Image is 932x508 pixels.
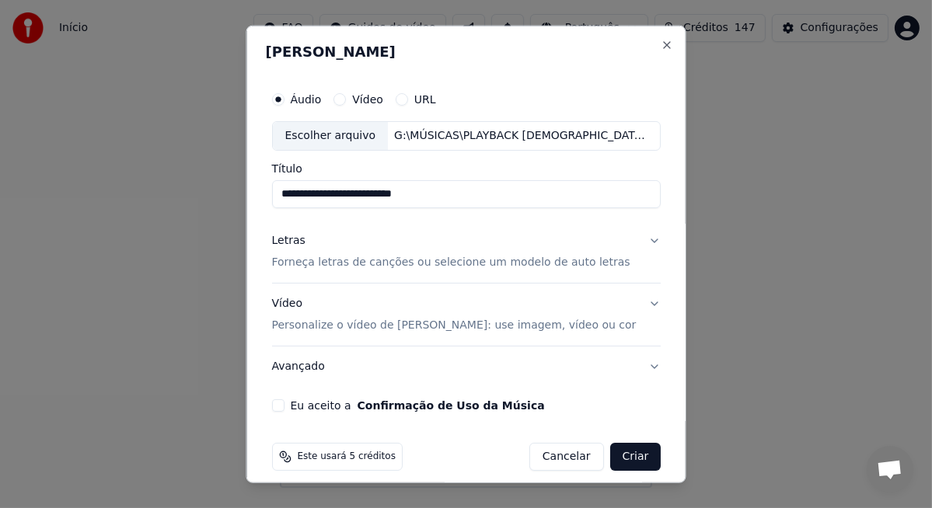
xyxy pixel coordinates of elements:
[265,45,667,59] h2: [PERSON_NAME]
[529,443,603,471] button: Cancelar
[352,94,383,105] label: Vídeo
[271,233,305,249] div: Letras
[271,163,661,174] label: Título
[388,128,652,144] div: G:\MÚSICAS\PLAYBACK [DEMOGRAPHIC_DATA]\[PERSON_NAME].mp3
[609,443,661,471] button: Criar
[290,94,321,105] label: Áudio
[414,94,435,105] label: URL
[271,296,636,333] div: Vídeo
[271,255,630,270] p: Forneça letras de canções ou selecione um modelo de auto letras
[271,221,661,283] button: LetrasForneça letras de canções ou selecione um modelo de auto letras
[290,400,544,411] label: Eu aceito a
[271,284,661,346] button: VídeoPersonalize o vídeo de [PERSON_NAME]: use imagem, vídeo ou cor
[297,451,395,463] span: Este usará 5 créditos
[271,346,661,387] button: Avançado
[357,400,544,411] button: Eu aceito a
[271,318,636,333] p: Personalize o vídeo de [PERSON_NAME]: use imagem, vídeo ou cor
[272,122,388,150] div: Escolher arquivo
